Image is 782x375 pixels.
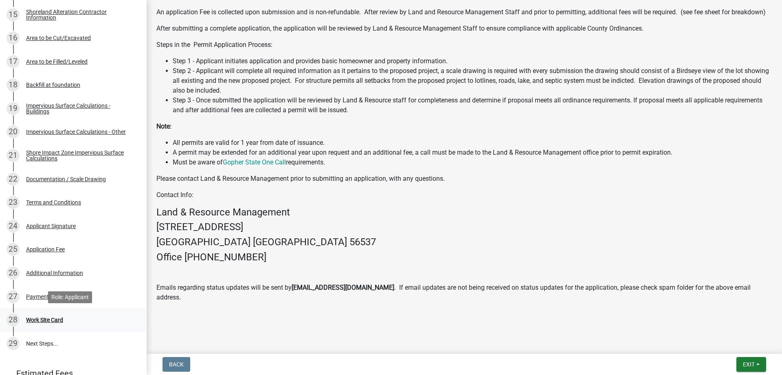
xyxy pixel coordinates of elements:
p: After submitting a complete application, the application will be reviewed by Land & Resource Mana... [156,24,772,33]
li: Step 3 - Once submitted the application will be reviewed by Land & Resource staff for completenes... [173,95,772,115]
h4: Land & Resource Management [156,206,772,218]
div: 17 [7,55,20,68]
div: Shoreland Alteration Contractor Information [26,9,134,20]
li: All permits are valid for 1 year from date of issuance. [173,138,772,148]
div: Area to be Filled/Leveled [26,59,88,64]
div: 15 [7,8,20,21]
h4: [GEOGRAPHIC_DATA] [GEOGRAPHIC_DATA] 56537 [156,236,772,248]
div: Application Fee [26,246,65,252]
div: 16 [7,31,20,44]
button: Exit [736,357,766,372]
div: 29 [7,337,20,350]
div: 28 [7,313,20,326]
div: Backfill at foundation [26,82,80,88]
div: Impervious Surface Calculations - Buildings [26,103,134,114]
li: Must be aware of requirements. [173,158,772,167]
a: Gopher State One Call [223,158,286,166]
div: 21 [7,149,20,162]
li: Step 1 - Applicant initiates application and provides basic homeowner and property information. [173,56,772,66]
div: Payment [26,294,49,300]
div: Terms and Conditions [26,200,81,205]
p: Emails regarding status updates will be sent by . If email updates are not being received on stat... [156,283,772,302]
p: Contact Info: [156,190,772,200]
div: Documentation / Scale Drawing [26,176,106,182]
div: Impervious Surface Calculations - Other [26,129,126,135]
div: 18 [7,78,20,91]
p: Please contact Land & Resource Management prior to submitting an application, with any questions. [156,174,772,184]
div: Work Site Card [26,317,63,323]
span: Back [169,361,184,368]
div: Role: Applicant [48,291,92,303]
div: 25 [7,243,20,256]
li: A permit may be extended for an additional year upon request and an additional fee, a call must b... [173,148,772,158]
h4: [STREET_ADDRESS] [156,221,772,233]
div: Shore Impact Zone Impervious Surface Calculations [26,150,134,161]
div: 26 [7,266,20,280]
div: 19 [7,102,20,115]
p: Steps in the Permit Application Process: [156,40,772,50]
strong: Note: [156,122,171,130]
div: Applicant Signature [26,223,76,229]
span: Exit [743,361,755,368]
div: 24 [7,220,20,233]
li: Step 2 - Applicant will complete all required information as it pertains to the proposed project,... [173,66,772,95]
p: An application Fee is collected upon submission and is non-refundable. After review by Land and R... [156,7,772,17]
h4: Office [PHONE_NUMBER] [156,251,772,263]
div: 23 [7,196,20,209]
div: 22 [7,173,20,186]
button: Back [163,357,190,372]
div: 27 [7,290,20,303]
div: 20 [7,125,20,138]
div: Additional Information [26,270,83,276]
div: Area to be Cut/Excavated [26,35,91,41]
strong: [EMAIL_ADDRESS][DOMAIN_NAME] [292,284,394,291]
